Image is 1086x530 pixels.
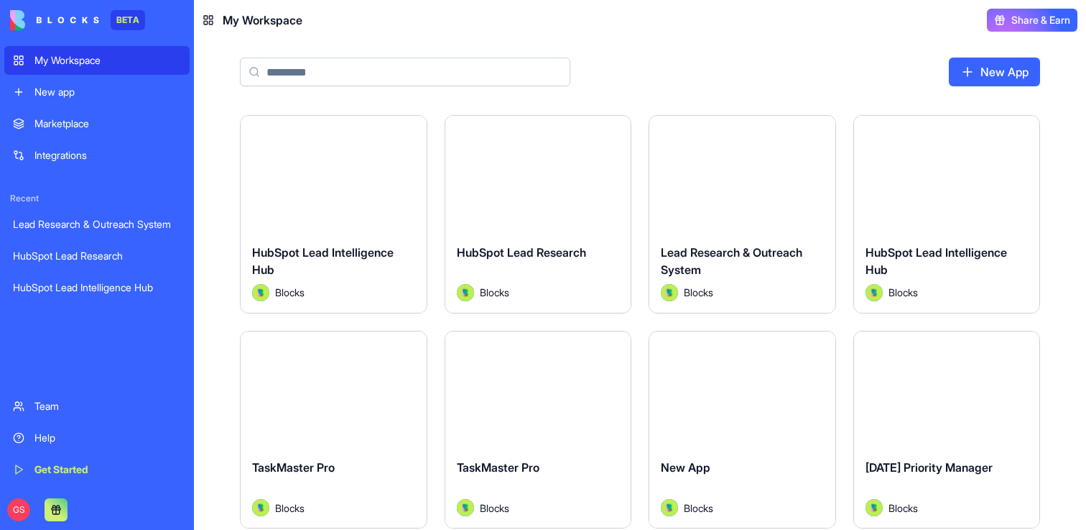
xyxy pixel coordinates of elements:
a: New app [4,78,190,106]
span: TaskMaster Pro [457,460,539,475]
span: Share & Earn [1011,13,1070,27]
span: Lead Research & Outreach System [661,245,802,277]
a: HubSpot Lead Intelligence HubAvatarBlocks [240,115,427,314]
div: BETA [111,10,145,30]
a: Get Started [4,455,190,484]
div: Integrations [34,148,181,163]
span: GS [7,498,30,521]
span: Blocks [275,501,305,516]
a: Lead Research & Outreach SystemAvatarBlocks [649,115,836,314]
a: HubSpot Lead Intelligence Hub [4,273,190,302]
span: Blocks [888,285,918,300]
a: TaskMaster ProAvatarBlocks [240,331,427,529]
img: logo [10,10,99,30]
a: My Workspace [4,46,190,75]
a: New AppAvatarBlocks [649,331,836,529]
a: HubSpot Lead ResearchAvatarBlocks [445,115,632,314]
button: Share & Earn [987,9,1077,32]
span: [DATE] Priority Manager [865,460,993,475]
div: Lead Research & Outreach System [13,217,181,232]
a: Integrations [4,141,190,170]
span: Blocks [480,285,509,300]
div: New app [34,85,181,99]
span: My Workspace [223,12,302,29]
a: New App [949,58,1040,86]
div: HubSpot Lead Research [13,249,181,263]
a: TaskMaster ProAvatarBlocks [445,331,632,529]
div: Get Started [34,462,181,477]
div: HubSpot Lead Intelligence Hub [13,280,181,295]
div: Marketplace [34,116,181,131]
span: TaskMaster Pro [252,460,335,475]
img: Avatar [865,284,883,301]
img: Avatar [661,499,678,516]
span: Blocks [684,501,713,516]
img: Avatar [457,284,474,301]
img: Avatar [865,499,883,516]
div: Help [34,431,181,445]
div: My Workspace [34,53,181,68]
a: Team [4,392,190,421]
img: Avatar [252,499,269,516]
span: HubSpot Lead Intelligence Hub [865,245,1007,277]
span: Recent [4,193,190,204]
a: BETA [10,10,145,30]
a: HubSpot Lead Intelligence HubAvatarBlocks [853,115,1041,314]
img: Avatar [252,284,269,301]
span: Blocks [275,285,305,300]
a: Marketplace [4,109,190,138]
img: Avatar [661,284,678,301]
span: Blocks [888,501,918,516]
a: Lead Research & Outreach System [4,210,190,239]
img: Avatar [457,499,474,516]
div: Team [34,399,181,414]
a: [DATE] Priority ManagerAvatarBlocks [853,331,1041,529]
span: Blocks [480,501,509,516]
a: HubSpot Lead Research [4,242,190,270]
a: Help [4,424,190,452]
span: New App [661,460,710,475]
span: HubSpot Lead Intelligence Hub [252,245,394,277]
span: HubSpot Lead Research [457,245,586,260]
span: Blocks [684,285,713,300]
